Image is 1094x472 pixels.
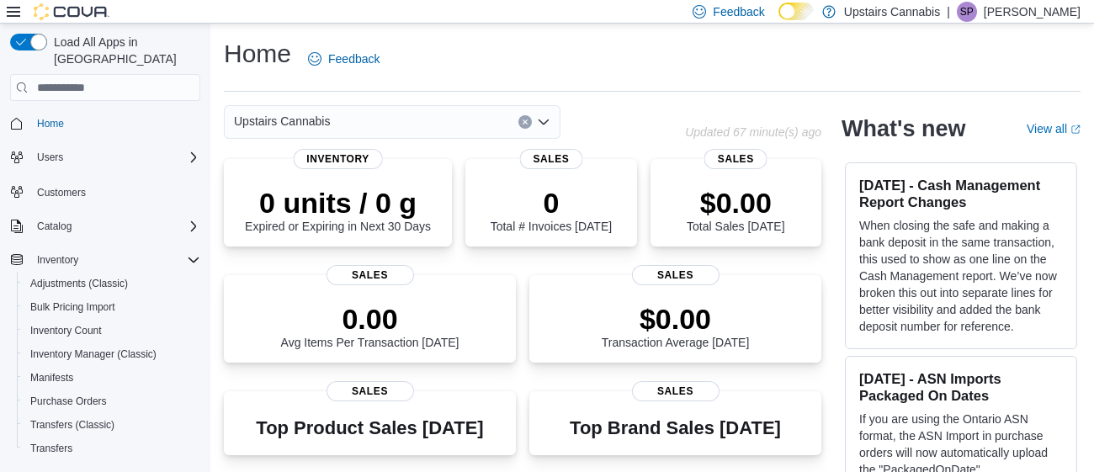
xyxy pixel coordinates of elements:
button: Catalog [3,215,207,238]
span: Upstairs Cannabis [234,111,330,131]
span: Users [30,147,200,167]
div: Transaction Average [DATE] [602,302,750,349]
div: Sean Paradis [957,2,977,22]
span: Manifests [30,371,73,384]
span: Users [37,151,63,164]
span: Sales [326,265,413,285]
span: Customers [37,186,86,199]
button: Adjustments (Classic) [17,272,207,295]
h3: Top Brand Sales [DATE] [570,418,781,438]
div: Total # Invoices [DATE] [491,186,612,233]
button: Clear input [518,115,532,129]
span: Load All Apps in [GEOGRAPHIC_DATA] [47,34,200,67]
a: Purchase Orders [24,391,114,411]
span: Inventory Count [24,321,200,341]
span: Transfers [30,442,72,455]
a: View allExternal link [1027,122,1081,135]
a: Feedback [301,42,386,76]
span: Bulk Pricing Import [30,300,115,314]
span: Sales [631,381,719,401]
button: Purchase Orders [17,390,207,413]
button: Open list of options [537,115,550,129]
a: Bulk Pricing Import [24,297,122,317]
a: Transfers [24,438,79,459]
button: Inventory Count [17,319,207,342]
svg: External link [1070,125,1081,135]
div: Total Sales [DATE] [687,186,784,233]
button: Manifests [17,366,207,390]
button: Inventory Manager (Classic) [17,342,207,366]
span: Inventory Manager (Classic) [24,344,200,364]
p: $0.00 [602,302,750,336]
h3: [DATE] - Cash Management Report Changes [859,177,1063,210]
button: Users [3,146,207,169]
div: Expired or Expiring in Next 30 Days [245,186,431,233]
p: 0 units / 0 g [245,186,431,220]
button: Bulk Pricing Import [17,295,207,319]
h3: Top Product Sales [DATE] [256,418,483,438]
span: Inventory Manager (Classic) [30,347,157,361]
span: Purchase Orders [30,395,107,408]
span: Customers [30,181,200,202]
div: Avg Items Per Transaction [DATE] [281,302,459,349]
span: Transfers [24,438,200,459]
span: Sales [704,149,767,169]
button: Transfers (Classic) [17,413,207,437]
a: Customers [30,183,93,203]
a: Inventory Manager (Classic) [24,344,163,364]
button: Home [3,111,207,135]
span: Sales [519,149,582,169]
button: Customers [3,179,207,204]
a: Adjustments (Classic) [24,273,135,294]
input: Dark Mode [778,3,814,20]
span: Sales [326,381,413,401]
span: Manifests [24,368,200,388]
span: Purchase Orders [24,391,200,411]
p: 0 [491,186,612,220]
span: Inventory [293,149,383,169]
span: Feedback [328,50,380,67]
button: Inventory [3,248,207,272]
h2: What's new [842,115,965,142]
img: Cova [34,3,109,20]
button: Users [30,147,70,167]
span: Catalog [30,216,200,236]
p: $0.00 [687,186,784,220]
h3: [DATE] - ASN Imports Packaged On Dates [859,370,1063,404]
span: Home [30,113,200,134]
button: Inventory [30,250,85,270]
span: Adjustments (Classic) [30,277,128,290]
a: Manifests [24,368,80,388]
p: Upstairs Cannabis [844,2,940,22]
span: Sales [631,265,719,285]
a: Inventory Count [24,321,109,341]
span: Bulk Pricing Import [24,297,200,317]
span: Inventory Count [30,324,102,337]
h1: Home [224,37,291,71]
p: [PERSON_NAME] [984,2,1081,22]
a: Transfers (Classic) [24,415,121,435]
p: Updated 67 minute(s) ago [685,125,821,139]
span: Transfers (Classic) [30,418,114,432]
span: Adjustments (Classic) [24,273,200,294]
span: Inventory [37,253,78,267]
span: Transfers (Classic) [24,415,200,435]
button: Transfers [17,437,207,460]
p: | [947,2,950,22]
button: Catalog [30,216,78,236]
span: Catalog [37,220,72,233]
span: SP [960,2,974,22]
p: When closing the safe and making a bank deposit in the same transaction, this used to show as one... [859,217,1063,335]
span: Home [37,117,64,130]
span: Feedback [713,3,764,20]
a: Home [30,114,71,134]
p: 0.00 [281,302,459,336]
span: Inventory [30,250,200,270]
